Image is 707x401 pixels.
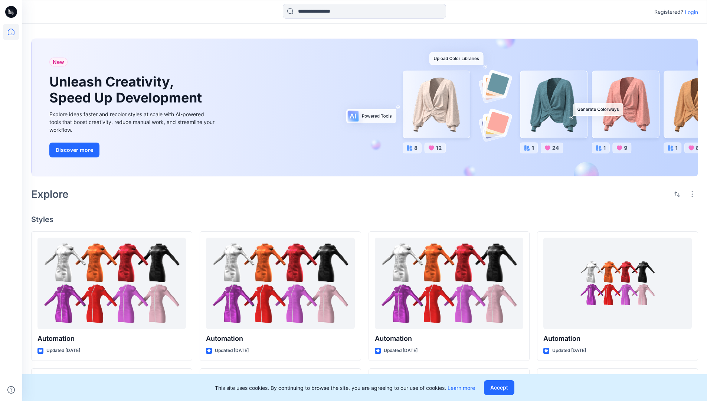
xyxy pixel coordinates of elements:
[49,110,216,134] div: Explore ideas faster and recolor styles at scale with AI-powered tools that boost creativity, red...
[31,215,698,224] h4: Styles
[552,347,586,355] p: Updated [DATE]
[206,333,354,344] p: Automation
[375,238,523,329] a: Automation
[654,7,683,16] p: Registered?
[543,238,692,329] a: Automation
[448,385,475,391] a: Learn more
[37,238,186,329] a: Automation
[484,380,514,395] button: Accept
[206,238,354,329] a: Automation
[543,333,692,344] p: Automation
[215,384,475,392] p: This site uses cookies. By continuing to browse the site, you are agreeing to our use of cookies.
[46,347,80,355] p: Updated [DATE]
[375,333,523,344] p: Automation
[37,333,186,344] p: Automation
[49,143,216,157] a: Discover more
[49,74,205,106] h1: Unleash Creativity, Speed Up Development
[215,347,249,355] p: Updated [DATE]
[384,347,418,355] p: Updated [DATE]
[31,188,69,200] h2: Explore
[685,8,698,16] p: Login
[53,58,64,66] span: New
[49,143,99,157] button: Discover more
